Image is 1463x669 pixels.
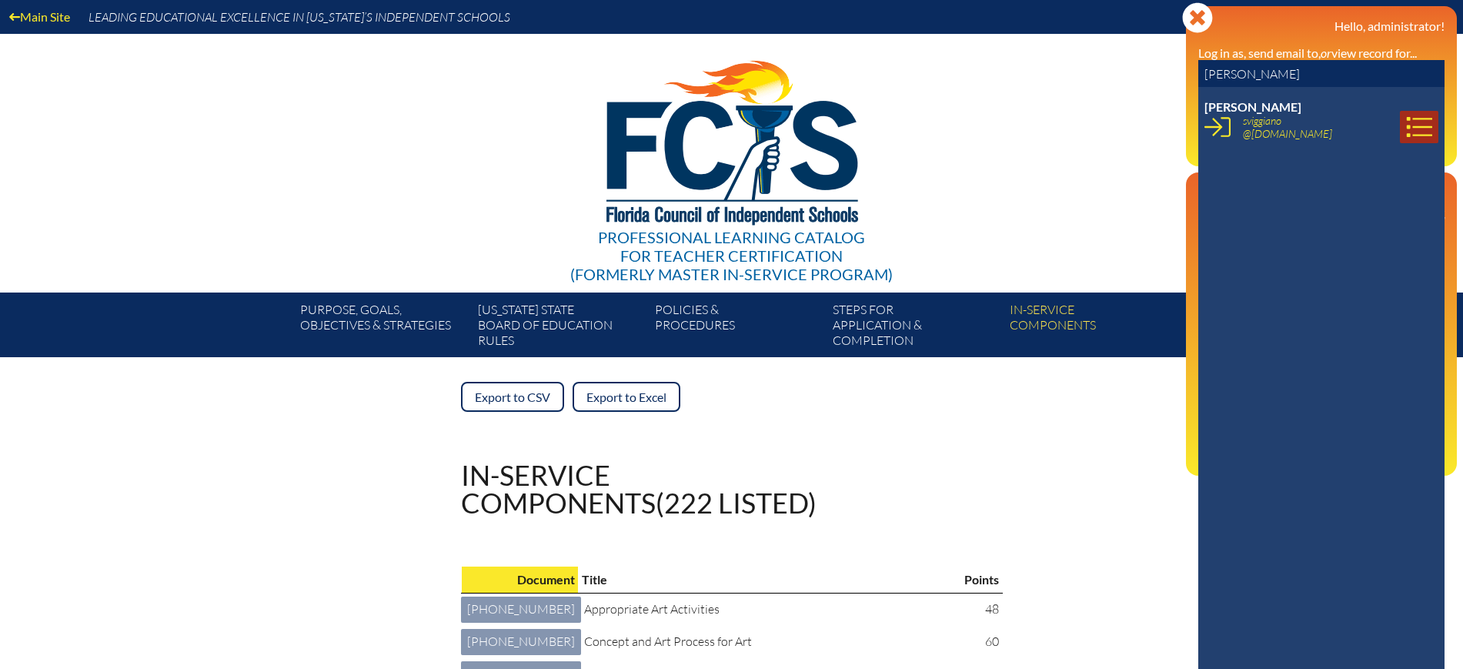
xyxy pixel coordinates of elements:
svg: Close [1182,2,1213,33]
a: PLC Coordinator [US_STATE] Council of Independent Schools since [DATE] [1192,321,1436,371]
a: sviggiano@[DOMAIN_NAME] [1237,111,1338,143]
p: Points [964,570,999,590]
a: Email passwordEmail &password [1192,238,1256,288]
span: for Teacher Certification [620,246,843,265]
span: [PERSON_NAME] [1204,99,1301,114]
img: FCISlogo221.eps [573,34,890,244]
p: Document [465,570,575,590]
i: or [1321,45,1331,60]
a: [PHONE_NUMBER] [461,629,581,655]
a: Export to CSV [461,382,564,412]
a: Steps forapplication & completion [827,299,1004,357]
svg: Log out [1432,450,1445,463]
h1: In-service components (222 listed) [461,461,817,517]
a: [US_STATE] StateBoard of Education rules [472,299,649,357]
p: Concept and Art Process for Art [584,632,954,652]
a: Main Site [3,6,76,27]
a: Purpose, goals,objectives & strategies [294,299,471,357]
a: User infoReports [1192,124,1259,145]
a: Policies &Procedures [649,299,826,357]
label: Log in as, send email to, view record for... [1198,45,1417,60]
a: Export to Excel [573,382,680,412]
a: Director of Professional Development [US_STATE] Council of Independent Schools since [DATE] [1192,377,1436,427]
a: Professional Learning Catalog for Teacher Certification(formerly Master In-service Program) [564,31,899,286]
a: [PHONE_NUMBER] [461,597,581,623]
p: Title [582,570,948,590]
p: 48 [967,600,999,620]
p: 60 [967,632,999,652]
div: Professional Learning Catalog (formerly Master In-service Program) [570,228,893,283]
a: In-servicecomponents [1004,299,1181,357]
h3: Hello, administrator! [1198,18,1445,33]
a: User infoEE Control Panel [1192,97,1310,118]
p: Appropriate Art Activities [584,600,954,620]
